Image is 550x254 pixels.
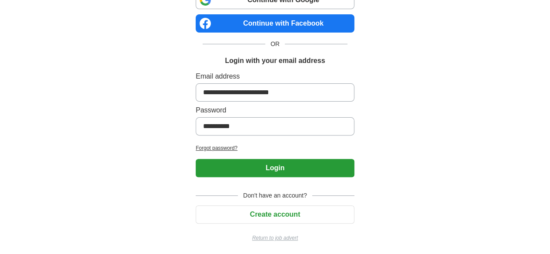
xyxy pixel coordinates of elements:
[238,191,312,200] span: Don't have an account?
[196,234,354,242] a: Return to job advert
[196,71,354,82] label: Email address
[196,211,354,218] a: Create account
[196,205,354,224] button: Create account
[196,105,354,115] label: Password
[225,56,325,66] h1: Login with your email address
[196,159,354,177] button: Login
[196,144,354,152] a: Forgot password?
[196,14,354,33] a: Continue with Facebook
[265,40,285,49] span: OR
